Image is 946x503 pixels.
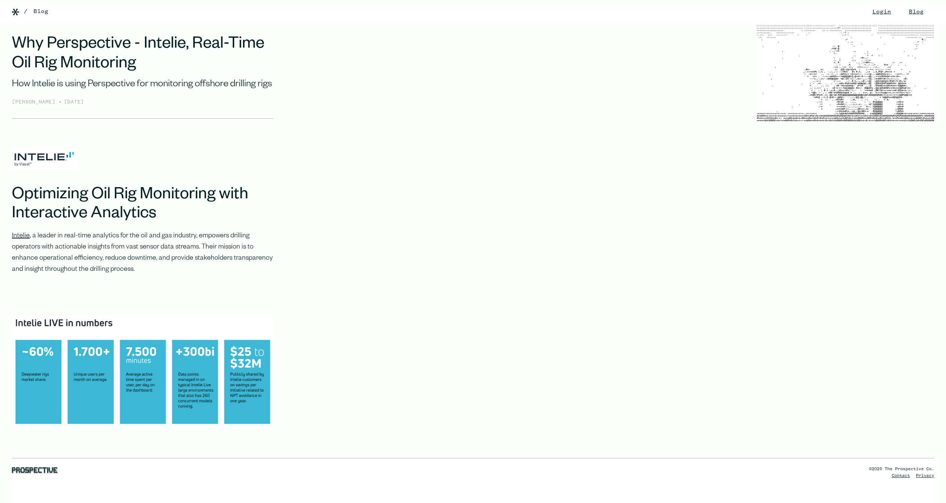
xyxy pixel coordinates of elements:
[12,287,274,298] p: ‍
[58,97,62,106] div: •
[12,231,274,275] p: , a leader in real-time analytics for the oil and gas industry, empowers drilling operators with ...
[869,466,934,472] div: ©2025 The Prospective Co.
[12,98,58,106] div: [PERSON_NAME]
[12,233,30,240] a: Intelie
[24,7,28,16] div: /
[892,474,910,478] a: Contact
[33,7,48,16] a: Blog
[12,187,274,225] h1: Optimizing Oil Rig Monitoring with Interactive Analytics
[12,78,274,92] div: How Intelie is using Perspective for monitoring offshore drilling rigs
[916,474,934,478] a: Privacy
[64,98,84,106] div: [DATE]
[12,36,274,75] h1: Why Perspective - Intelie, Real-Time Oil Rig Monitoring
